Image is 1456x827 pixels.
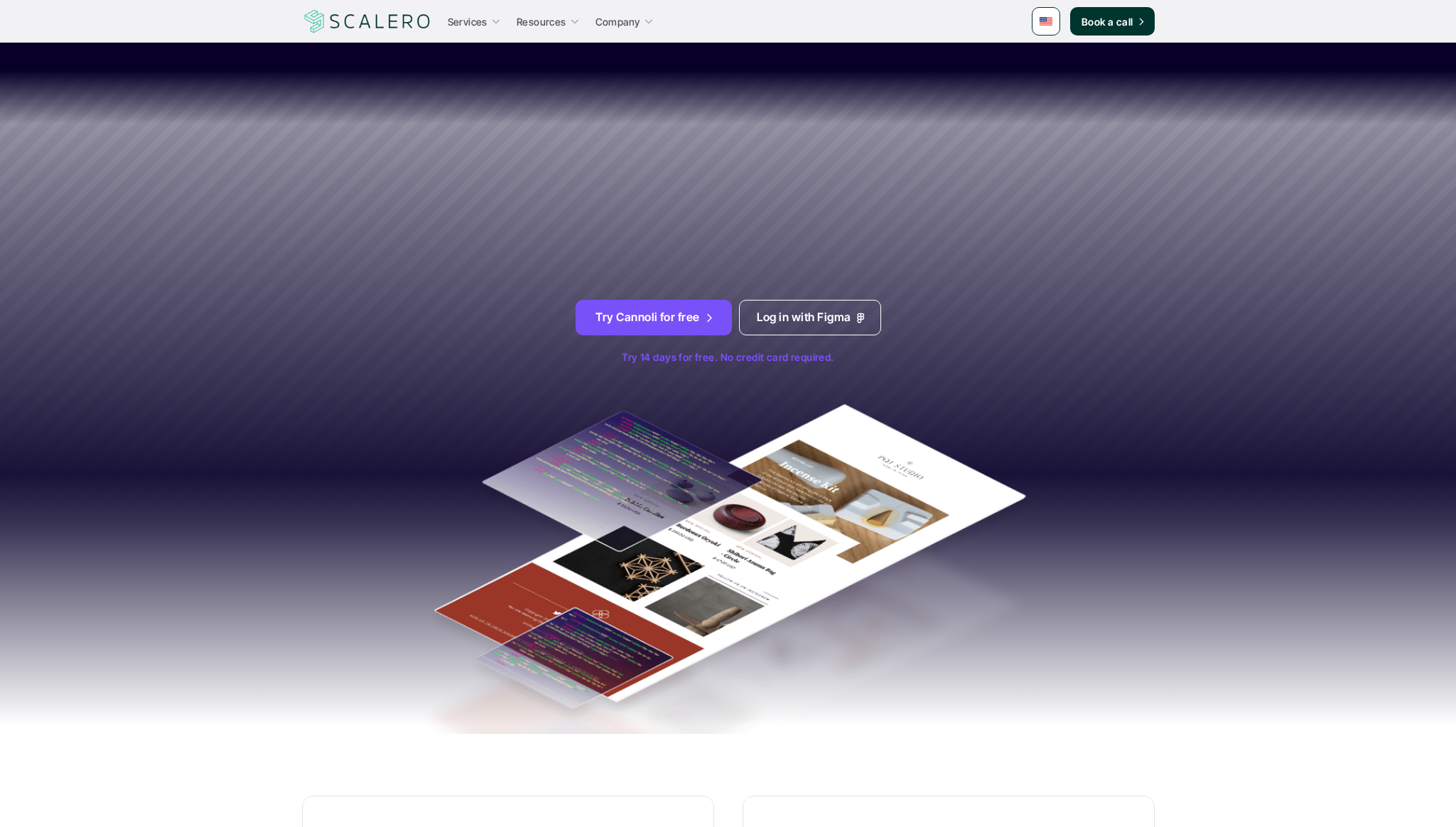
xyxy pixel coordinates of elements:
img: Scalero company logo [302,8,433,35]
span: An [485,108,541,159]
p: Resources [517,14,566,29]
p: Company [595,14,640,29]
span: go [818,108,864,159]
span: from [873,108,971,159]
span: design [588,159,719,210]
p: Log in with Figma [757,308,851,327]
p: Try Cannoli for free [595,308,700,327]
p: Try 14 days for free. No credit card required. [302,350,1155,364]
a: Scalero company logo [302,9,433,34]
span: code [775,159,869,210]
p: Services [448,14,487,29]
span: to [728,159,765,210]
span: to [771,108,808,159]
p: Book a call [1082,14,1133,29]
a: Try Cannoli for free [576,300,732,335]
span: way [679,108,762,159]
a: Log in with Figma [739,300,881,335]
span: easier [551,108,670,159]
a: Book a call [1070,7,1155,36]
